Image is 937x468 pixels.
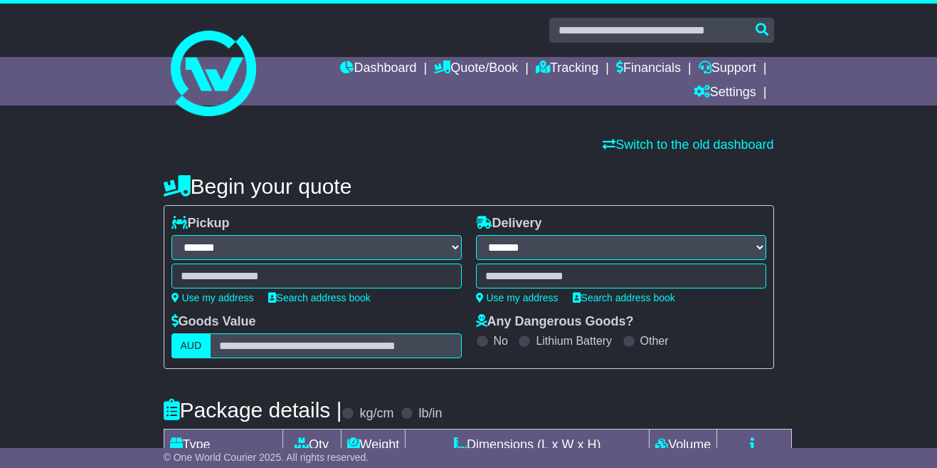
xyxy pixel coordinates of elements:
label: Other [640,334,669,348]
a: Tracking [536,57,598,81]
a: Settings [694,81,756,105]
a: Financials [616,57,681,81]
td: Qty [282,430,341,461]
td: Volume [650,430,717,461]
label: AUD [171,333,211,358]
a: Switch to the old dashboard [603,137,773,152]
label: Delivery [476,216,542,232]
td: Dimensions (L x W x H) [406,430,650,461]
label: kg/cm [359,406,393,422]
a: Search address book [573,292,675,303]
label: Lithium Battery [536,334,612,348]
label: Any Dangerous Goods? [476,314,634,330]
label: Goods Value [171,314,256,330]
a: Dashboard [340,57,416,81]
td: Weight [341,430,406,461]
a: Support [699,57,756,81]
a: Use my address [476,292,559,303]
td: Type [164,430,282,461]
a: Search address book [268,292,371,303]
span: © One World Courier 2025. All rights reserved. [164,452,369,463]
label: lb/in [418,406,442,422]
a: Use my address [171,292,254,303]
a: Quote/Book [434,57,518,81]
h4: Begin your quote [164,175,774,198]
label: No [494,334,508,348]
h4: Package details | [164,398,342,422]
label: Pickup [171,216,230,232]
